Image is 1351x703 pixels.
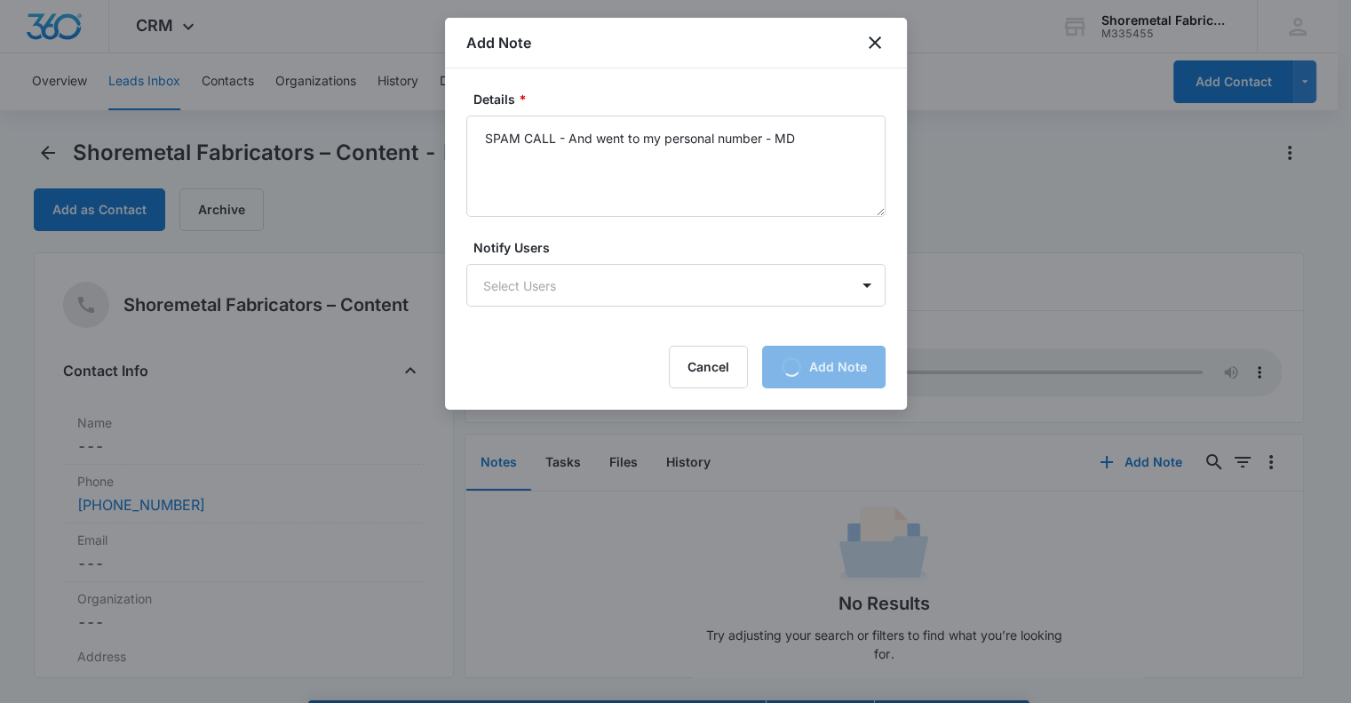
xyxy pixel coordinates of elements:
[864,32,886,53] button: close
[466,116,886,217] textarea: SPAM CALL - And went to my personal number - MD
[466,32,531,53] h1: Add Note
[669,346,748,388] button: Cancel
[473,90,893,108] label: Details
[473,238,893,257] label: Notify Users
